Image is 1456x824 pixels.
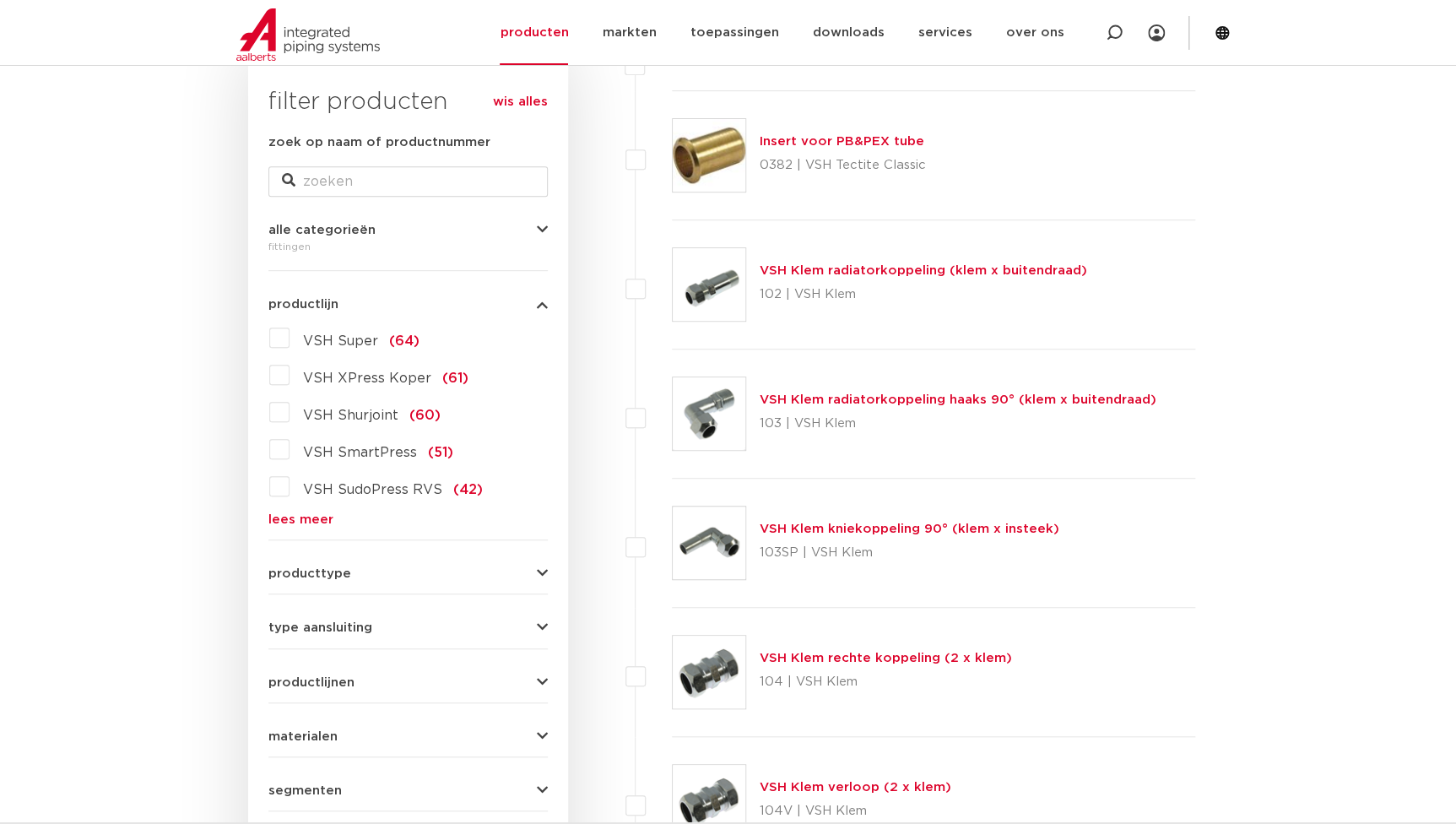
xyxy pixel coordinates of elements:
[303,371,431,385] span: VSH XPress Koper
[760,523,1059,535] a: VSH Klem kniekoppeling 90° (klem x insteek)
[760,135,924,148] a: Insert voor PB&PEX tube
[760,152,926,179] p: 0382 | VSH Tectite Classic
[673,248,745,321] img: Thumbnail for VSH Klem radiatorkoppeling (klem x buitendraad)
[268,298,338,311] span: productlijn
[303,334,378,348] span: VSH Super
[760,264,1087,277] a: VSH Klem radiatorkoppeling (klem x buitendraad)
[442,371,468,385] span: (61)
[673,119,745,192] img: Thumbnail for Insert voor PB&PEX tube
[673,507,745,579] img: Thumbnail for VSH Klem kniekoppeling 90° (klem x insteek)
[303,483,442,496] span: VSH SudoPress RVS
[268,236,548,257] div: fittingen
[268,567,548,580] button: producttype
[453,483,483,496] span: (42)
[268,784,548,797] button: segmenten
[760,652,1012,664] a: VSH Klem rechte koppeling (2 x klem)
[760,669,1012,696] p: 104 | VSH Klem
[268,730,548,743] button: materialen
[428,446,453,459] span: (51)
[268,621,372,634] span: type aansluiting
[389,334,419,348] span: (64)
[760,781,951,794] a: VSH Klem verloop (2 x klem)
[760,539,1059,566] p: 103SP | VSH Klem
[268,567,351,580] span: producttype
[268,224,548,236] button: alle categorieën
[673,636,745,708] img: Thumbnail for VSH Klem rechte koppeling (2 x klem)
[673,377,745,450] img: Thumbnail for VSH Klem radiatorkoppeling haaks 90° (klem x buitendraad)
[268,730,338,743] span: materialen
[493,92,548,112] a: wis alles
[268,676,355,689] span: productlijnen
[303,446,417,459] span: VSH SmartPress
[760,281,1087,308] p: 102 | VSH Klem
[268,784,342,797] span: segmenten
[268,513,548,526] a: lees meer
[760,410,1156,437] p: 103 | VSH Klem
[760,393,1156,406] a: VSH Klem radiatorkoppeling haaks 90° (klem x buitendraad)
[268,133,490,153] label: zoek op naam of productnummer
[303,409,398,422] span: VSH Shurjoint
[268,676,548,689] button: productlijnen
[268,621,548,634] button: type aansluiting
[268,166,548,197] input: zoeken
[409,409,441,422] span: (60)
[268,85,548,119] h3: filter producten
[268,224,376,236] span: alle categorieën
[268,298,548,311] button: productlijn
